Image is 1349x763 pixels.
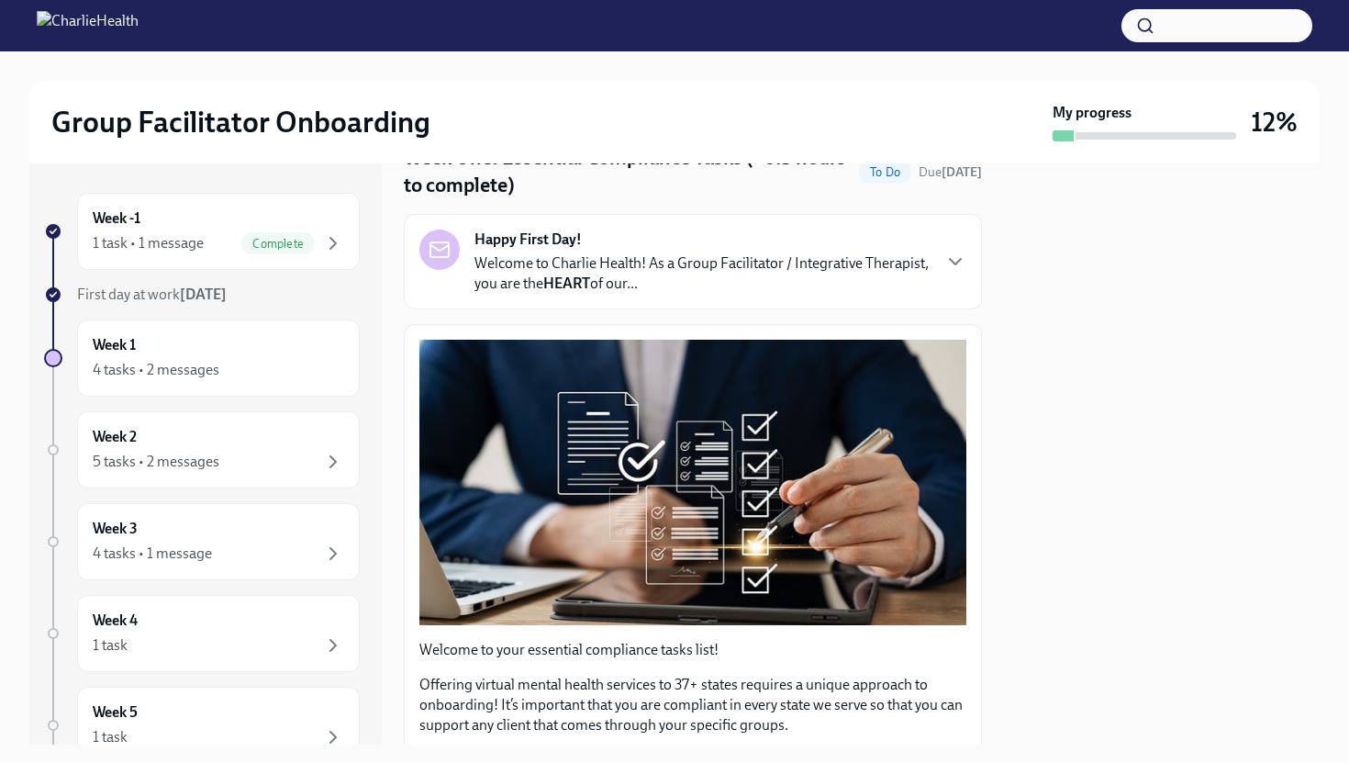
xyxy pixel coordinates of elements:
[241,237,315,251] span: Complete
[419,640,966,660] p: Welcome to your essential compliance tasks list!
[859,165,911,179] span: To Do
[44,503,360,580] a: Week 34 tasks • 1 message
[44,193,360,270] a: Week -11 task • 1 messageComplete
[919,164,982,180] span: Due
[44,285,360,305] a: First day at work[DATE]
[44,411,360,488] a: Week 25 tasks • 2 messages
[942,164,982,180] strong: [DATE]
[180,286,227,303] strong: [DATE]
[44,595,360,672] a: Week 41 task
[93,452,219,472] div: 5 tasks • 2 messages
[543,275,590,292] strong: HEART
[37,11,139,40] img: CharlieHealth
[93,702,138,723] h6: Week 5
[93,233,204,253] div: 1 task • 1 message
[93,635,128,656] div: 1 task
[1053,103,1132,123] strong: My progress
[419,675,966,735] p: Offering virtual mental health services to 37+ states requires a unique approach to onboarding! I...
[93,611,138,631] h6: Week 4
[93,519,138,539] h6: Week 3
[474,253,930,294] p: Welcome to Charlie Health! As a Group Facilitator / Integrative Therapist, you are the of our...
[93,727,128,747] div: 1 task
[1251,106,1298,139] h3: 12%
[44,320,360,397] a: Week 14 tasks • 2 messages
[93,208,140,229] h6: Week -1
[51,104,430,140] h2: Group Facilitator Onboarding
[93,335,136,355] h6: Week 1
[77,286,227,303] span: First day at work
[93,544,212,564] div: 4 tasks • 1 message
[474,230,582,250] strong: Happy First Day!
[404,144,852,199] h4: Week One: Essential Compliance Tasks (~6.5 hours to complete)
[419,340,966,625] button: Zoom image
[93,427,137,447] h6: Week 2
[919,163,982,181] span: September 22nd, 2025 09:00
[93,360,219,380] div: 4 tasks • 2 messages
